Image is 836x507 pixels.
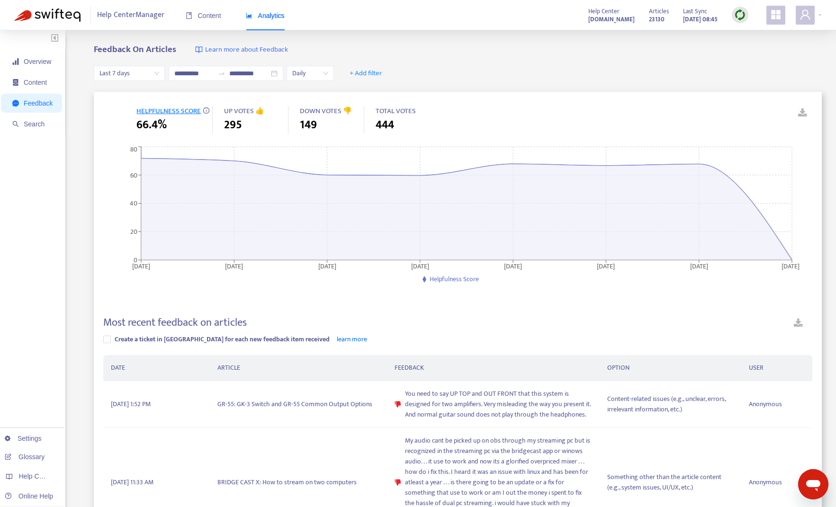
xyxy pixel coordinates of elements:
[94,42,176,57] b: Feedback On Articles
[218,70,225,77] span: to
[300,116,317,133] span: 149
[12,79,19,86] span: container
[588,6,620,17] span: Help Center
[103,316,247,329] h4: Most recent feedback on articles
[600,355,741,381] th: OPTION
[607,472,734,493] span: Something other than the article content (e.g., system issues, UI/UX, etc.)
[800,9,811,20] span: user
[405,389,592,420] span: You need to say UP TOP and OUT FRONT that this system is designed for two amplifiers. Very mislea...
[19,472,58,480] span: Help Centers
[504,260,522,271] tspan: [DATE]
[12,121,19,127] span: search
[607,394,734,415] span: Content-related issues (e.g., unclear, errors, irrelevant information, etc.)
[318,260,336,271] tspan: [DATE]
[205,44,288,55] span: Learn more about Feedback
[5,453,45,461] a: Glossary
[130,198,137,209] tspan: 40
[218,70,225,77] span: swap-right
[130,144,137,155] tspan: 80
[130,169,137,180] tspan: 60
[588,14,635,25] a: [DOMAIN_NAME]
[749,399,782,409] span: Anonymous
[300,105,352,117] span: DOWN VOTES 👎
[683,6,707,17] span: Last Sync
[741,355,812,381] th: USER
[225,260,243,271] tspan: [DATE]
[782,260,800,271] tspan: [DATE]
[246,12,285,19] span: Analytics
[130,226,137,237] tspan: 20
[97,6,164,24] span: Help Center Manager
[387,355,600,381] th: FEEDBACK
[136,116,167,133] span: 66.4%
[376,116,394,133] span: 444
[597,260,615,271] tspan: [DATE]
[195,46,203,53] img: image-link
[12,58,19,65] span: signal
[395,401,401,408] span: dislike
[683,14,718,25] strong: [DATE] 08:45
[649,6,669,17] span: Articles
[14,9,81,22] img: Swifteq
[798,469,828,499] iframe: メッセージングウィンドウの起動ボタン、進行中の会話
[186,12,192,19] span: book
[136,105,201,117] span: HELPFULNESS SCORE
[5,492,53,500] a: Online Help
[224,116,242,133] span: 295
[770,9,782,20] span: appstore
[337,334,367,345] a: learn more
[132,260,150,271] tspan: [DATE]
[99,66,159,80] span: Last 7 days
[134,254,137,265] tspan: 0
[24,79,47,86] span: Content
[395,479,401,486] span: dislike
[376,105,416,117] span: TOTAL VOTES
[210,355,387,381] th: ARTICLE
[430,274,479,285] span: Helpfulness Score
[111,399,151,409] span: [DATE] 1:52 PM
[103,355,209,381] th: DATE
[24,99,53,107] span: Feedback
[5,435,42,442] a: Settings
[224,105,264,117] span: UP VOTES 👍
[210,381,387,428] td: GR-55: GK-3 Switch and GR-55 Common Output Options
[292,66,328,80] span: Daily
[111,477,153,488] span: [DATE] 11:33 AM
[24,58,51,65] span: Overview
[350,68,382,79] span: + Add filter
[186,12,221,19] span: Content
[246,12,252,19] span: area-chart
[24,120,45,128] span: Search
[115,334,330,345] span: Create a ticket in [GEOGRAPHIC_DATA] for each new feedback item received
[342,66,389,81] button: + Add filter
[690,260,708,271] tspan: [DATE]
[195,44,288,55] a: Learn more about Feedback
[12,100,19,107] span: message
[734,9,746,21] img: sync.dc5367851b00ba804db3.png
[411,260,429,271] tspan: [DATE]
[649,14,665,25] strong: 23130
[749,477,782,488] span: Anonymous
